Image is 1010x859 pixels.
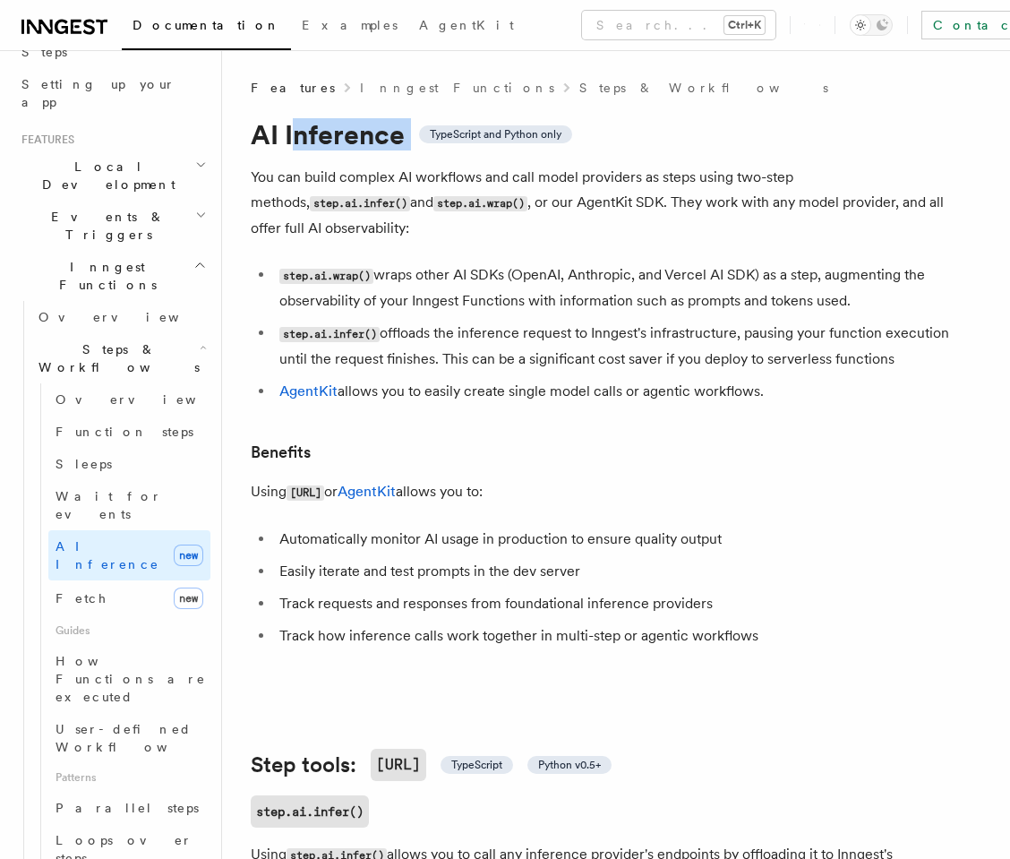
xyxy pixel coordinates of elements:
[279,382,338,399] a: AgentKit
[579,79,828,97] a: Steps & Workflows
[48,645,210,713] a: How Functions are executed
[274,379,967,404] li: allows you to easily create single model calls or agentic workflows.
[14,258,193,294] span: Inngest Functions
[251,79,335,97] span: Features
[48,480,210,530] a: Wait for events
[251,479,967,505] p: Using or allows you to:
[48,530,210,580] a: AI Inferencenew
[291,5,408,48] a: Examples
[56,392,240,407] span: Overview
[48,383,210,416] a: Overview
[48,616,210,645] span: Guides
[56,722,217,754] span: User-defined Workflows
[31,301,210,333] a: Overview
[724,16,765,34] kbd: Ctrl+K
[433,196,527,211] code: step.ai.wrap()
[850,14,893,36] button: Toggle dark mode
[48,792,210,824] a: Parallel steps
[279,327,380,342] code: step.ai.infer()
[39,310,223,324] span: Overview
[251,165,967,241] p: You can build complex AI workflows and call model providers as steps using two-step methods, and ...
[122,5,291,50] a: Documentation
[14,158,195,193] span: Local Development
[274,262,967,314] li: wraps other AI SDKs (OpenAI, Anthropic, and Vercel AI SDK) as a step, augmenting the observabilit...
[174,545,203,566] span: new
[133,18,280,32] span: Documentation
[14,201,210,251] button: Events & Triggers
[21,77,175,109] span: Setting up your app
[451,758,502,772] span: TypeScript
[302,18,398,32] span: Examples
[14,208,195,244] span: Events & Triggers
[56,539,159,571] span: AI Inference
[582,11,775,39] button: Search...Ctrl+K
[279,269,373,284] code: step.ai.wrap()
[56,801,199,815] span: Parallel steps
[56,591,107,606] span: Fetch
[274,591,967,616] li: Track requests and responses from foundational inference providers
[56,489,162,521] span: Wait for events
[371,749,426,781] code: [URL]
[48,580,210,616] a: Fetchnew
[14,133,74,147] span: Features
[251,118,967,150] h1: AI Inference
[56,654,206,704] span: How Functions are executed
[274,527,967,552] li: Automatically monitor AI usage in production to ensure quality output
[251,440,311,465] a: Benefits
[56,457,112,471] span: Sleeps
[430,127,561,142] span: TypeScript and Python only
[287,485,324,501] code: [URL]
[48,713,210,763] a: User-defined Workflows
[338,483,396,500] a: AgentKit
[48,763,210,792] span: Patterns
[274,623,967,649] li: Track how inference calls work together in multi-step or agentic workflows
[251,795,369,828] a: step.ai.infer()
[48,416,210,448] a: Function steps
[56,425,193,439] span: Function steps
[174,588,203,609] span: new
[310,196,410,211] code: step.ai.infer()
[14,251,210,301] button: Inngest Functions
[538,758,601,772] span: Python v0.5+
[274,321,967,372] li: offloads the inference request to Inngest's infrastructure, pausing your function execution until...
[14,150,210,201] button: Local Development
[419,18,514,32] span: AgentKit
[14,68,210,118] a: Setting up your app
[48,448,210,480] a: Sleeps
[31,340,200,376] span: Steps & Workflows
[274,559,967,584] li: Easily iterate and test prompts in the dev server
[408,5,525,48] a: AgentKit
[360,79,554,97] a: Inngest Functions
[31,333,210,383] button: Steps & Workflows
[251,749,612,781] a: Step tools:[URL] TypeScript Python v0.5+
